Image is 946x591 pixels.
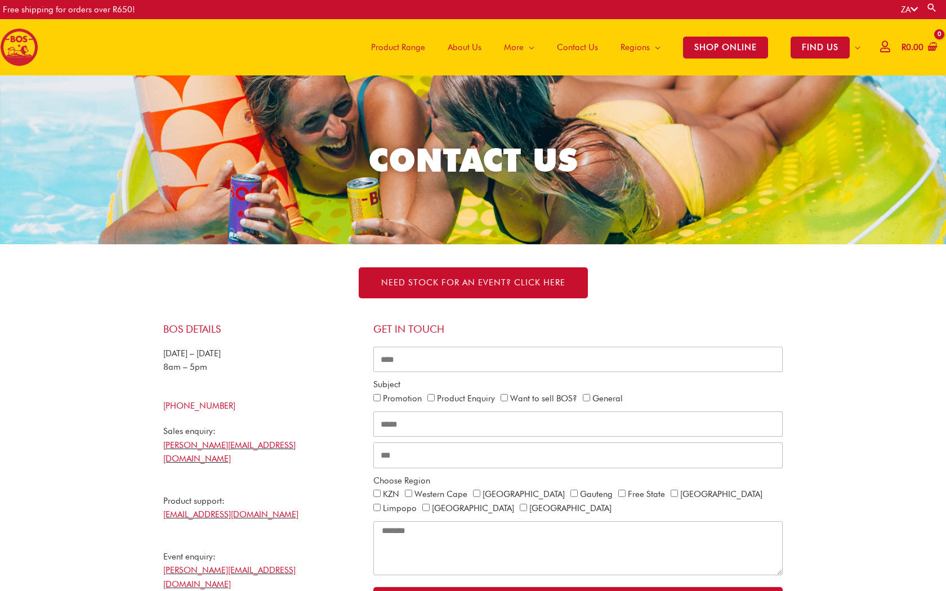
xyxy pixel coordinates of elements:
[163,401,235,411] a: [PHONE_NUMBER]
[557,30,598,64] span: Contact Us
[383,393,422,404] label: Promotion
[373,323,783,335] h4: Get in touch
[383,489,399,499] label: KZN
[609,19,672,75] a: Regions
[683,37,768,59] span: SHOP ONLINE
[373,378,400,392] label: Subject
[510,393,577,404] label: Want to sell BOS?
[381,279,565,287] span: NEED STOCK FOR AN EVENT? Click here
[504,30,524,64] span: More
[621,30,650,64] span: Regions
[493,19,546,75] a: More
[373,474,430,488] label: Choose Region
[580,489,613,499] label: Gauteng
[163,323,362,335] h4: BOS Details
[159,139,788,181] h2: CONTACT US
[432,503,514,513] label: [GEOGRAPHIC_DATA]
[529,503,612,513] label: [GEOGRAPHIC_DATA]
[163,362,207,372] span: 8am – 5pm
[901,5,918,15] a: ZA
[592,393,623,404] label: General
[163,440,296,464] a: [PERSON_NAME][EMAIL_ADDRESS][DOMAIN_NAME]
[628,489,665,499] label: Free State
[926,2,938,13] a: Search button
[902,42,906,52] span: R
[899,35,938,60] a: View Shopping Cart, empty
[359,267,588,298] a: NEED STOCK FOR AN EVENT? Click here
[437,393,495,404] label: Product Enquiry
[383,503,417,513] label: Limpopo
[483,489,565,499] label: [GEOGRAPHIC_DATA]
[351,19,872,75] nav: Site Navigation
[371,30,425,64] span: Product Range
[414,489,467,499] label: Western Cape
[360,19,436,75] a: Product Range
[791,37,850,59] span: FIND US
[163,348,221,359] span: [DATE] – [DATE]
[163,565,296,589] a: [PERSON_NAME][EMAIL_ADDRESS][DOMAIN_NAME]
[546,19,609,75] a: Contact Us
[448,30,481,64] span: About Us
[436,19,493,75] a: About Us
[680,489,762,499] label: [GEOGRAPHIC_DATA]
[163,509,298,520] a: [EMAIL_ADDRESS][DOMAIN_NAME]
[672,19,779,75] a: SHOP ONLINE
[902,42,923,52] bdi: 0.00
